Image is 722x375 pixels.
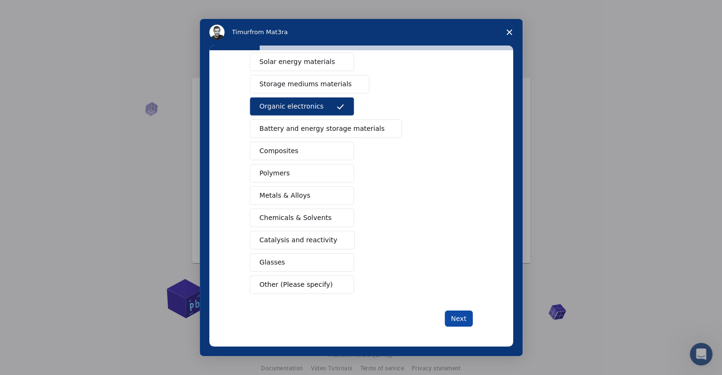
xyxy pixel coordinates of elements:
span: Glasses [260,257,285,267]
button: Solar energy materials [250,53,354,71]
span: Support [19,7,53,15]
span: Composites [260,146,299,156]
span: Close survey [496,19,523,46]
button: Polymers [250,164,354,183]
span: Catalysis and reactivity [260,235,338,245]
button: Catalysis and reactivity [250,231,355,249]
span: Metals & Alloys [260,191,310,201]
button: Storage mediums materials [250,75,369,93]
img: Profile image for Timur [209,25,225,40]
span: from Mat3ra [250,28,288,36]
button: Glasses [250,253,354,272]
button: Chemicals & Solvents [250,209,354,227]
button: Composites [250,142,354,160]
span: Solar energy materials [260,57,335,67]
span: Polymers [260,168,290,178]
span: Chemicals & Solvents [260,213,332,223]
button: Battery and energy storage materials [250,119,403,138]
span: Battery and energy storage materials [260,124,385,134]
span: Timur [232,28,250,36]
button: Metals & Alloys [250,186,354,205]
span: Other (Please specify) [260,280,333,290]
button: Organic electronics [250,97,354,116]
span: Organic electronics [260,101,324,111]
span: Storage mediums materials [260,79,352,89]
button: Other (Please specify) [250,275,354,294]
button: Next [445,311,473,327]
